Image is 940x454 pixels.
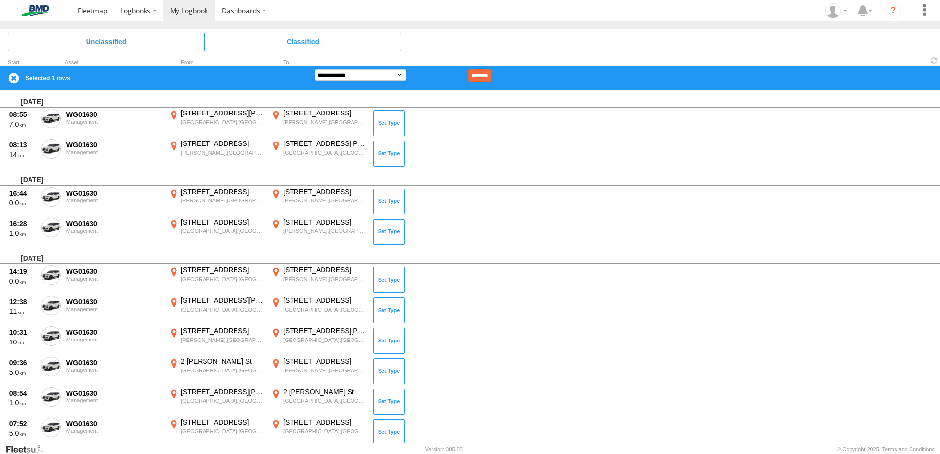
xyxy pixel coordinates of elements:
[283,187,366,196] div: [STREET_ADDRESS]
[167,218,265,246] label: Click to View Event Location
[9,328,36,337] div: 10:31
[283,197,366,204] div: [PERSON_NAME],[GEOGRAPHIC_DATA]
[10,5,61,16] img: bmd-logo.svg
[9,277,36,285] div: 0.0
[283,428,366,435] div: [GEOGRAPHIC_DATA],[GEOGRAPHIC_DATA]
[5,444,51,454] a: Visit our Website
[66,119,162,125] div: Management
[283,326,366,335] div: [STREET_ADDRESS][PERSON_NAME]
[9,389,36,397] div: 08:54
[167,357,265,385] label: Click to View Event Location
[181,187,264,196] div: [STREET_ADDRESS]
[181,397,264,404] div: [GEOGRAPHIC_DATA],[GEOGRAPHIC_DATA]
[181,326,264,335] div: [STREET_ADDRESS]
[269,139,368,168] label: Click to View Event Location
[373,389,405,414] button: Click to Set
[66,198,162,203] div: Management
[283,149,366,156] div: [GEOGRAPHIC_DATA],[GEOGRAPHIC_DATA]
[181,139,264,148] div: [STREET_ADDRESS]
[373,419,405,445] button: Click to Set
[283,306,366,313] div: [GEOGRAPHIC_DATA],[GEOGRAPHIC_DATA]
[837,446,935,452] div: © Copyright 2025 -
[8,72,20,84] label: Clear Selection
[65,60,163,65] div: Asset
[66,219,162,228] div: WG01630
[181,296,264,305] div: [STREET_ADDRESS][PERSON_NAME]
[269,109,368,137] label: Click to View Event Location
[181,367,264,374] div: [GEOGRAPHIC_DATA],[GEOGRAPHIC_DATA]
[66,297,162,306] div: WG01630
[167,387,265,416] label: Click to View Event Location
[181,149,264,156] div: [PERSON_NAME],[GEOGRAPHIC_DATA]
[373,189,405,214] button: Click to Set
[9,368,36,377] div: 5.0
[167,187,265,216] label: Click to View Event Location
[181,265,264,274] div: [STREET_ADDRESS]
[9,120,36,129] div: 7.0
[283,265,366,274] div: [STREET_ADDRESS]
[167,139,265,168] label: Click to View Event Location
[66,267,162,276] div: WG01630
[283,139,366,148] div: [STREET_ADDRESS][PERSON_NAME]
[66,141,162,149] div: WG01630
[167,296,265,324] label: Click to View Event Location
[181,218,264,227] div: [STREET_ADDRESS]
[283,218,366,227] div: [STREET_ADDRESS]
[283,357,366,366] div: [STREET_ADDRESS]
[425,446,463,452] div: Version: 305.03
[205,33,401,51] span: Click to view Classified Trips
[167,418,265,446] label: Click to View Event Location
[373,219,405,245] button: Click to Set
[9,110,36,119] div: 08:55
[8,33,205,51] span: Click to view Unclassified Trips
[9,358,36,367] div: 09:36
[167,60,265,65] div: From
[283,276,366,283] div: [PERSON_NAME],[GEOGRAPHIC_DATA]
[181,418,264,426] div: [STREET_ADDRESS]
[9,297,36,306] div: 12:38
[9,419,36,428] div: 07:52
[283,397,366,404] div: [GEOGRAPHIC_DATA],[GEOGRAPHIC_DATA]
[66,276,162,282] div: Management
[373,328,405,353] button: Click to Set
[928,56,940,65] span: Refresh
[66,149,162,155] div: Management
[9,267,36,276] div: 14:19
[283,337,366,343] div: [GEOGRAPHIC_DATA],[GEOGRAPHIC_DATA]
[9,219,36,228] div: 16:28
[66,389,162,397] div: WG01630
[283,119,366,126] div: [PERSON_NAME],[GEOGRAPHIC_DATA]
[167,265,265,294] label: Click to View Event Location
[181,109,264,117] div: [STREET_ADDRESS][PERSON_NAME]
[283,418,366,426] div: [STREET_ADDRESS]
[822,3,851,18] div: Timothy Davis
[66,419,162,428] div: WG01630
[181,197,264,204] div: [PERSON_NAME],[GEOGRAPHIC_DATA]
[9,338,36,346] div: 10
[9,150,36,159] div: 14
[66,337,162,342] div: Management
[269,387,368,416] label: Click to View Event Location
[66,189,162,198] div: WG01630
[283,387,366,396] div: 2 [PERSON_NAME] St
[269,265,368,294] label: Click to View Event Location
[181,306,264,313] div: [GEOGRAPHIC_DATA],[GEOGRAPHIC_DATA]
[181,227,264,234] div: [GEOGRAPHIC_DATA],[GEOGRAPHIC_DATA]
[283,296,366,305] div: [STREET_ADDRESS]
[181,387,264,396] div: [STREET_ADDRESS][PERSON_NAME]
[181,428,264,435] div: [GEOGRAPHIC_DATA],[GEOGRAPHIC_DATA]
[283,109,366,117] div: [STREET_ADDRESS]
[269,418,368,446] label: Click to View Event Location
[9,398,36,407] div: 1.0
[9,429,36,438] div: 5.0
[269,326,368,355] label: Click to View Event Location
[9,199,36,207] div: 0.0
[269,357,368,385] label: Click to View Event Location
[66,328,162,337] div: WG01630
[269,218,368,246] label: Click to View Event Location
[373,267,405,292] button: Click to Set
[181,357,264,366] div: 2 [PERSON_NAME] St
[8,60,37,65] div: Click to Sort
[181,276,264,283] div: [GEOGRAPHIC_DATA],[GEOGRAPHIC_DATA]
[9,307,36,316] div: 11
